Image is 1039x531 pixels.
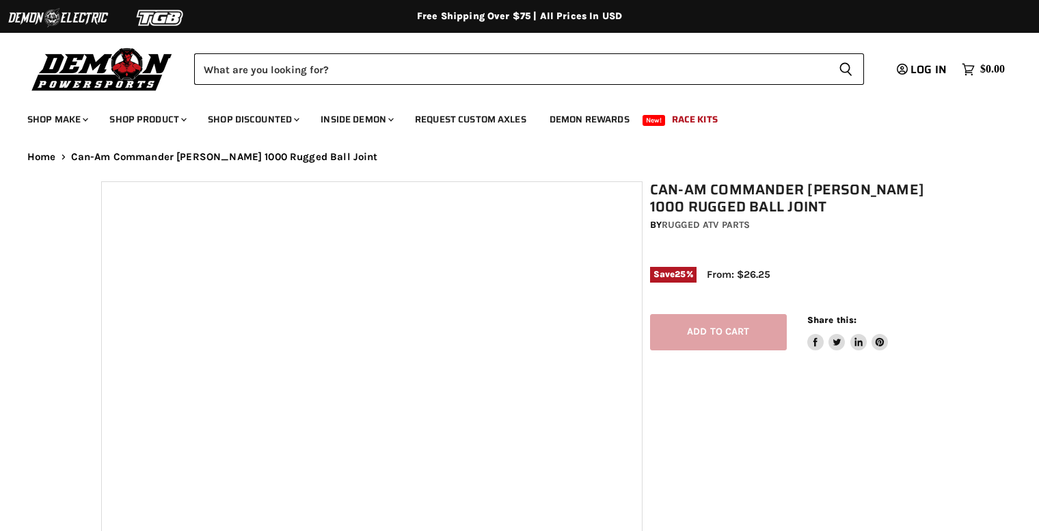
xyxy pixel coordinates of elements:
[662,105,728,133] a: Race Kits
[71,151,378,163] span: Can-Am Commander [PERSON_NAME] 1000 Rugged Ball Joint
[662,219,750,231] a: Rugged ATV Parts
[828,53,864,85] button: Search
[807,314,889,350] aside: Share this:
[650,218,945,233] div: by
[807,315,856,325] span: Share this:
[891,64,955,76] a: Log in
[650,267,697,282] span: Save %
[194,53,864,85] form: Product
[194,53,828,85] input: Search
[707,268,770,281] span: From: $26.25
[643,115,666,126] span: New!
[17,100,1001,133] ul: Main menu
[910,61,947,78] span: Log in
[405,105,537,133] a: Request Custom Axles
[310,105,402,133] a: Inside Demon
[198,105,308,133] a: Shop Discounted
[539,105,640,133] a: Demon Rewards
[109,5,212,31] img: TGB Logo 2
[27,151,56,163] a: Home
[650,181,945,216] h1: Can-Am Commander [PERSON_NAME] 1000 Rugged Ball Joint
[99,105,195,133] a: Shop Product
[7,5,109,31] img: Demon Electric Logo 2
[17,105,96,133] a: Shop Make
[955,60,1012,79] a: $0.00
[980,63,1005,76] span: $0.00
[675,269,686,279] span: 25
[27,44,177,93] img: Demon Powersports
